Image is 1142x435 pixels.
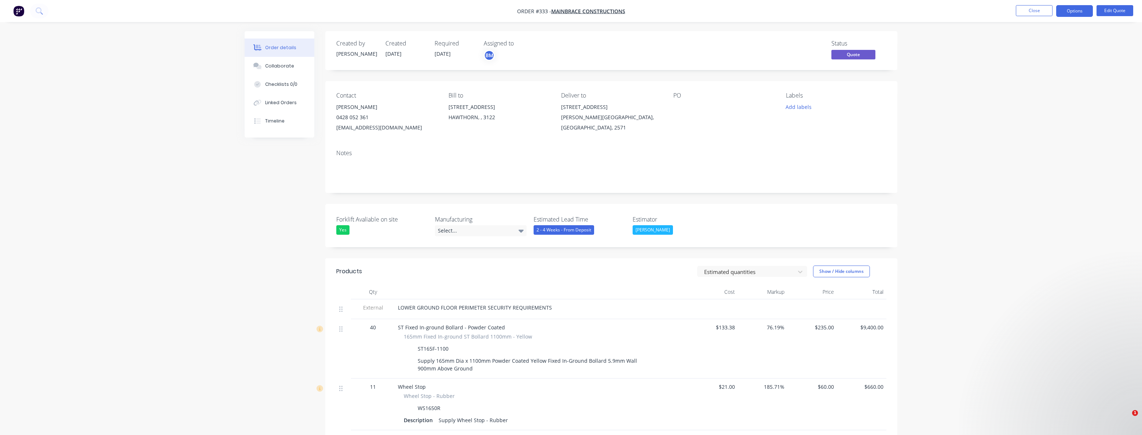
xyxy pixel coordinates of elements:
div: Created by [336,40,377,47]
span: $9,400.00 [840,323,883,331]
div: [STREET_ADDRESS] [449,102,549,112]
button: Collaborate [245,57,314,75]
div: HAWTHORN, , 3122 [449,112,549,123]
span: External [354,304,392,311]
label: Manufacturing [435,215,527,224]
div: [PERSON_NAME] [336,102,437,112]
div: Description [404,415,436,425]
div: Labels [786,92,886,99]
div: Qty [351,285,395,299]
span: $60.00 [790,383,834,391]
div: Created [385,40,426,47]
span: 40 [370,323,376,331]
div: Supply Wheel Stop - Rubber [436,415,511,425]
div: Order details [265,44,296,51]
span: Wheel Stop [398,383,426,390]
iframe: Intercom live chat [1117,410,1135,428]
div: 0428 052 361 [336,112,437,123]
span: $660.00 [840,383,883,391]
button: Show / Hide columns [813,266,870,277]
button: Edit Quote [1097,5,1133,16]
button: BM [484,50,495,61]
span: LOWER GROUND FLOOR PERIMETER SECURITY REQUIREMENTS [398,304,552,311]
div: Checklists 0/0 [265,81,297,88]
span: Quote [831,50,875,59]
div: Price [787,285,837,299]
span: 76.19% [741,323,784,331]
div: Timeline [265,118,285,124]
div: Cost [688,285,738,299]
div: Status [831,40,886,47]
div: [PERSON_NAME]0428 052 361[EMAIL_ADDRESS][DOMAIN_NAME] [336,102,437,133]
div: [PERSON_NAME] [633,225,673,235]
div: [STREET_ADDRESS][PERSON_NAME][GEOGRAPHIC_DATA], [GEOGRAPHIC_DATA], 2571 [561,102,662,133]
div: ST165F-1100 [415,343,451,354]
div: PO [673,92,774,99]
button: Options [1056,5,1093,17]
button: Add labels [782,102,815,112]
div: Markup [738,285,787,299]
div: Assigned to [484,40,557,47]
div: Bill to [449,92,549,99]
div: Collaborate [265,63,294,69]
label: Forklift Avaliable on site [336,215,428,224]
div: Required [435,40,475,47]
div: Products [336,267,362,276]
button: Order details [245,39,314,57]
div: [PERSON_NAME][GEOGRAPHIC_DATA], [GEOGRAPHIC_DATA], 2571 [561,112,662,133]
span: $21.00 [691,383,735,391]
span: 11 [370,383,376,391]
div: [STREET_ADDRESS] [561,102,662,112]
span: Wheel Stop - Rubber [404,392,455,400]
div: WS1650R [415,403,443,413]
span: Order #333 - [517,8,551,15]
span: [DATE] [435,50,451,57]
div: Linked Orders [265,99,297,106]
div: Deliver to [561,92,662,99]
span: $133.38 [691,323,735,331]
label: Estimated Lead Time [534,215,625,224]
div: [EMAIL_ADDRESS][DOMAIN_NAME] [336,123,437,133]
div: [PERSON_NAME] [336,50,377,58]
span: 165mm Fixed In-ground ST Bollard 1100mm - Yellow [404,333,532,340]
img: Factory [13,6,24,17]
div: [STREET_ADDRESS]HAWTHORN, , 3122 [449,102,549,125]
a: Mainbrace Constructions [551,8,625,15]
div: Notes [336,150,886,157]
div: 2 - 4 Weeks - From Deposit [534,225,594,235]
div: Yes [336,225,349,235]
div: Contact [336,92,437,99]
button: Close [1016,5,1053,16]
button: Timeline [245,112,314,130]
span: 1 [1132,410,1138,416]
div: Supply 165mm Dia x 1100mm Powder Coated Yellow Fixed In-Ground Bollard 5.9mm Wall 900mm Above Ground [415,355,640,374]
span: $235.00 [790,323,834,331]
label: Estimator [633,215,724,224]
span: 185.71% [741,383,784,391]
button: Linked Orders [245,94,314,112]
span: ST Fixed In-ground Bollard - Powder Coated [398,324,505,331]
span: [DATE] [385,50,402,57]
div: Total [837,285,886,299]
button: Checklists 0/0 [245,75,314,94]
div: Select... [435,225,527,236]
